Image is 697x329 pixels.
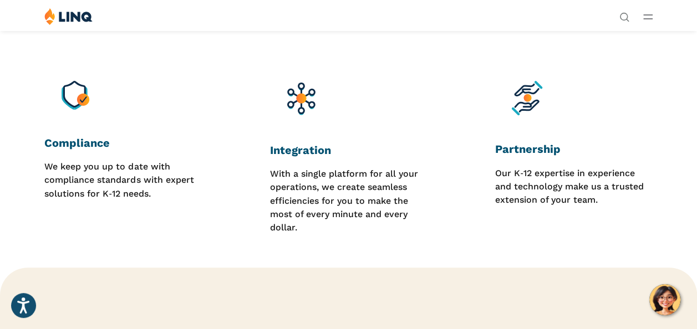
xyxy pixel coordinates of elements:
[643,11,653,23] button: Open Main Menu
[44,160,201,235] p: We keep you up to date with compliance standards with expert solutions for K‑12 needs.
[649,284,680,315] button: Hello, have a question? Let’s chat.
[44,8,93,25] img: LINQ | K‑12 Software
[495,167,652,235] p: Our K‑12 expertise in experience and technology make us a trusted extension of your team.
[270,167,427,235] p: With a single platform for all your operations, we create seamless efficiencies for you to make t...
[495,142,652,157] h3: Partnership
[619,11,629,21] button: Open Search Bar
[44,136,201,151] h3: Compliance
[619,8,629,21] nav: Utility Navigation
[270,143,427,158] h3: Integration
